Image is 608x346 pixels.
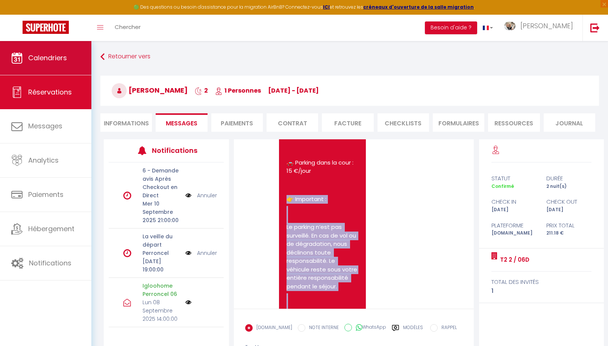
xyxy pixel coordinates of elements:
[487,230,541,237] div: [DOMAIN_NAME]
[28,87,72,97] span: Réservations
[520,21,573,30] span: [PERSON_NAME]
[491,183,514,189] span: Confirmé
[100,113,152,132] li: Informations
[438,324,457,332] label: RAPPEL
[491,277,591,287] div: total des invités
[488,113,540,132] li: Ressources
[185,299,191,305] img: NO IMAGE
[268,86,319,95] span: [DATE] - [DATE]
[352,324,386,332] label: WhatsApp
[28,155,59,165] span: Analytics
[590,23,600,32] img: logout
[541,197,596,206] div: check out
[487,174,541,183] div: statut
[29,258,71,268] span: Notifications
[152,142,200,159] h3: Notifications
[115,23,141,31] span: Chercher
[267,113,318,132] li: Contrat
[100,50,599,64] a: Retourner vers
[109,15,146,41] a: Chercher
[433,113,484,132] li: FORMULAIRES
[211,113,263,132] li: Paiements
[378,113,429,132] li: CHECKLISTS
[487,206,541,213] div: [DATE]
[287,195,359,204] p: 👉 Important :
[541,174,596,183] div: durée
[197,249,217,257] a: Annuler
[541,230,596,237] div: 211.18 €
[322,113,373,132] li: Facture
[504,22,516,30] img: ...
[403,324,423,337] label: Modèles
[23,21,69,34] img: Super Booking
[287,223,359,291] p: Le parking n’est pas surveillé. En cas de vol ou de dégradation, nous déclinons toute responsabil...
[215,86,261,95] span: 1 Personnes
[143,166,180,200] p: 6 - Demande avis Après Checkout en Direct
[28,224,74,233] span: Hébergement
[143,257,180,274] p: [DATE] 19:00:00
[287,159,359,175] p: 🚗 Parking dans la cour : 15 €/jour
[253,324,292,332] label: [DOMAIN_NAME]
[197,191,217,200] a: Annuler
[143,200,180,224] p: Mer 10 Septembre 2025 21:00:00
[6,3,29,26] button: Ouvrir le widget de chat LiveChat
[541,221,596,230] div: Prix total
[195,86,208,95] span: 2
[499,15,582,41] a: ... [PERSON_NAME]
[487,221,541,230] div: Plateforme
[497,255,529,264] a: T2 2 / 06D
[425,21,477,34] button: Besoin d'aide ?
[185,191,191,200] img: NO IMAGE
[491,287,591,296] div: 1
[166,119,197,128] span: Messages
[28,121,62,131] span: Messages
[487,197,541,206] div: check in
[544,113,595,132] li: Journal
[363,4,474,10] a: créneaux d'ouverture de la salle migration
[28,53,67,62] span: Calendriers
[541,183,596,190] div: 2 nuit(s)
[143,298,180,323] p: Lun 08 Septembre 2025 14:00:00
[323,4,330,10] a: ICI
[143,282,180,298] p: Igloohome Perroncel 06
[143,232,180,257] p: La veille du départ Perroncel
[185,249,191,257] img: NO IMAGE
[28,190,64,199] span: Paiements
[112,85,188,95] span: [PERSON_NAME]
[541,206,596,213] div: [DATE]
[305,324,339,332] label: NOTE INTERNE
